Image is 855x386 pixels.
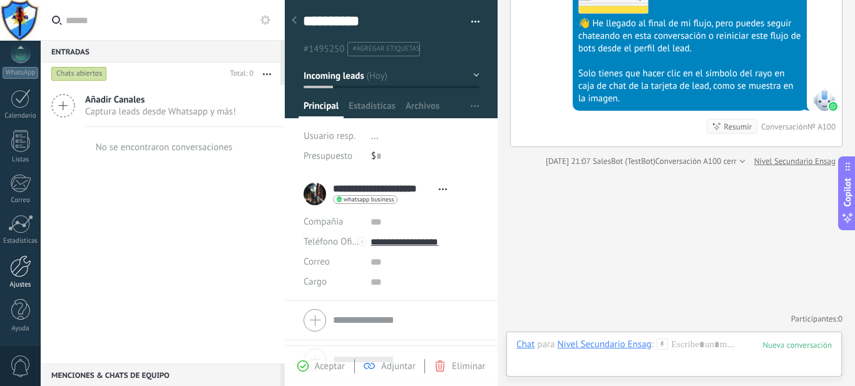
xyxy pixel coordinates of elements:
[304,252,330,272] button: Correo
[807,121,836,132] div: № A100
[304,272,361,292] div: Cargo
[754,155,836,168] a: Nivel Secundario Ensag
[304,146,362,166] div: Presupuesto
[352,44,419,53] span: #agregar etiquetas
[304,126,362,146] div: Usuario resp.
[85,94,236,106] span: Añadir Canales
[96,141,233,153] div: No se encontraron conversaciones
[761,121,807,132] div: Conversación
[655,155,749,168] div: Conversación A100 cerrada
[51,66,107,81] div: Chats abiertos
[537,338,555,351] span: para
[304,212,361,232] div: Compañía
[578,68,801,105] div: Solo tienes que hacer clic en el símbolo del rayo en caja de chat de la tarjeta de lead, como se ...
[344,196,394,203] span: whatsapp business
[41,363,280,386] div: Menciones & Chats de equipo
[41,40,280,63] div: Entradas
[315,360,345,372] span: Aceptar
[593,156,655,166] span: SalesBot (TestBot)
[381,360,416,372] span: Adjuntar
[3,112,39,120] div: Calendario
[652,338,653,351] span: :
[225,68,253,80] div: Total: 0
[304,130,356,142] span: Usuario resp.
[791,313,842,324] a: Participantes:0
[349,100,396,118] span: Estadísticas
[304,100,339,118] span: Principal
[304,256,330,268] span: Correo
[85,106,236,118] span: Captura leads desde Whatsapp y más!
[724,121,752,133] div: Resumir
[371,130,379,142] span: ...
[841,178,854,206] span: Copilot
[838,313,842,324] span: 0
[3,67,38,79] div: WhatsApp
[304,236,369,248] span: Teléfono Oficina
[3,237,39,245] div: Estadísticas
[829,102,837,111] img: waba.svg
[3,156,39,164] div: Listas
[3,325,39,333] div: Ayuda
[304,43,344,55] span: #1495250
[3,281,39,289] div: Ajustes
[452,360,485,372] span: Eliminar
[546,155,593,168] div: [DATE] 21:07
[304,150,352,162] span: Presupuesto
[304,232,361,252] button: Teléfono Oficina
[557,338,651,350] div: Nivel Secundario Ensag
[813,88,836,111] span: SalesBot
[3,196,39,205] div: Correo
[304,277,327,287] span: Cargo
[406,100,439,118] span: Archivos
[371,146,479,166] div: $
[578,18,801,55] div: 👋 He llegado al final de mi flujo, pero puedes seguir chateando en esta conversación o reiniciar ...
